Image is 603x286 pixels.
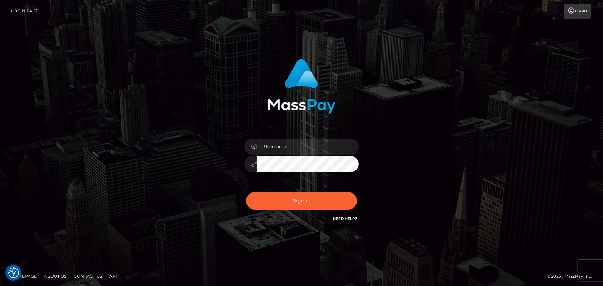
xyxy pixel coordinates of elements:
button: Sign in [246,192,357,210]
img: Revisit consent button [8,267,19,278]
a: Need Help? [333,216,357,221]
img: MassPay Login [268,59,335,114]
input: Username... [257,139,359,155]
button: Consent Preferences [8,267,19,278]
a: Homepage [8,271,40,282]
a: Login [564,4,591,19]
a: Login Page [11,4,39,19]
div: © 2025 , MassPay Inc. [547,272,598,280]
a: Contact Us [71,271,105,282]
a: About Us [41,271,69,282]
a: API [106,271,120,282]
